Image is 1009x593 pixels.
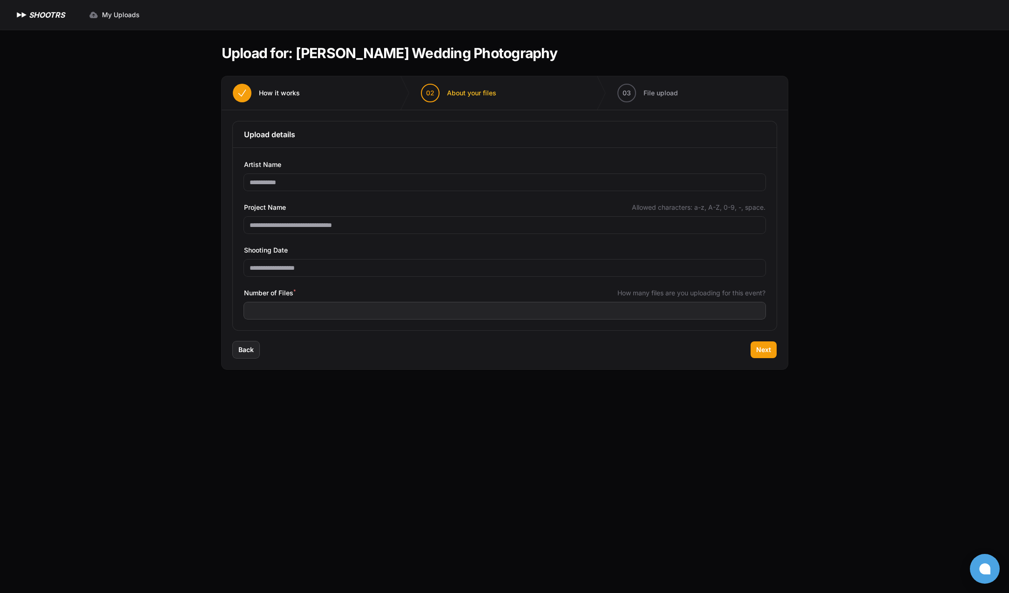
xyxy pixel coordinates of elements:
[222,76,311,110] button: How it works
[244,287,296,299] span: Number of Files
[410,76,508,110] button: 02 About your files
[970,554,1000,584] button: Open chat window
[238,345,254,354] span: Back
[15,9,29,20] img: SHOOTRS
[447,88,496,98] span: About your files
[623,88,631,98] span: 03
[426,88,434,98] span: 02
[751,341,777,358] button: Next
[244,129,765,140] h3: Upload details
[244,159,281,170] span: Artist Name
[222,45,557,61] h1: Upload for: [PERSON_NAME] Wedding Photography
[617,288,765,298] span: How many files are you uploading for this event?
[756,345,771,354] span: Next
[259,88,300,98] span: How it works
[233,341,259,358] button: Back
[632,203,765,212] span: Allowed characters: a-z, A-Z, 0-9, -, space.
[102,10,140,20] span: My Uploads
[83,7,145,23] a: My Uploads
[643,88,678,98] span: File upload
[606,76,689,110] button: 03 File upload
[15,9,65,20] a: SHOOTRS SHOOTRS
[29,9,65,20] h1: SHOOTRS
[244,245,288,256] span: Shooting Date
[244,202,286,213] span: Project Name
